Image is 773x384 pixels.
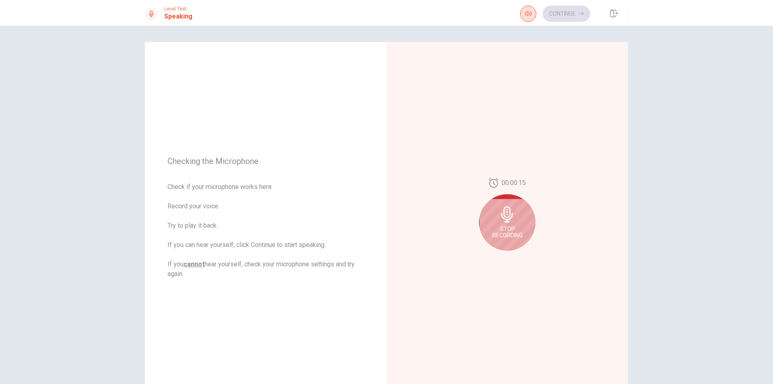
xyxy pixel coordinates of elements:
span: Checking the Microphone [167,156,364,166]
u: cannot [184,260,205,268]
span: 00:00:15 [502,178,526,188]
span: Check if your microphone works here. Record your voice. Try to play it back. If you can hear your... [167,182,364,279]
span: Stop Recording [492,226,523,239]
div: Stop Recording [479,194,535,251]
h1: Speaking [164,12,192,21]
span: Level Test [164,6,192,12]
